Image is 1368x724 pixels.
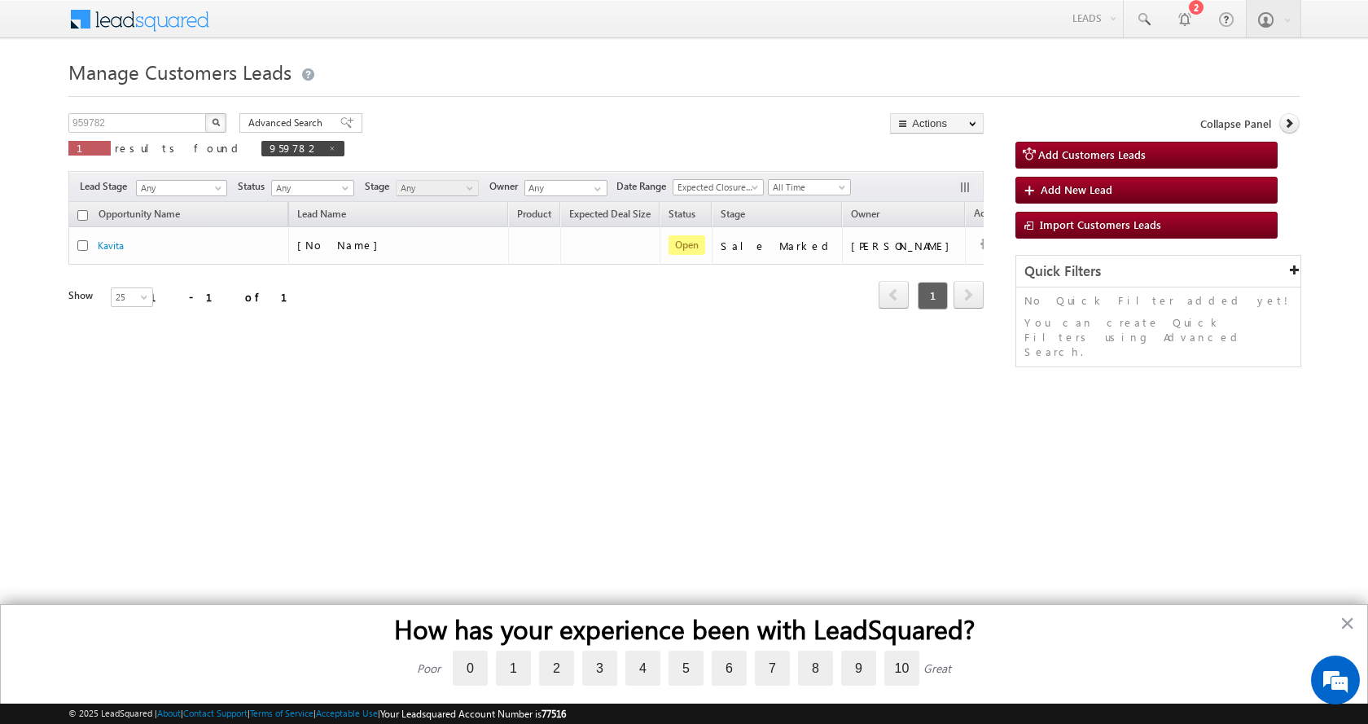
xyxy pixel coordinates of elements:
[397,181,474,195] span: Any
[1038,147,1146,161] span: Add Customers Leads
[669,651,704,686] label: 5
[721,208,745,220] span: Stage
[616,179,673,194] span: Date Range
[453,651,488,686] label: 0
[841,651,876,686] label: 9
[524,180,607,196] input: Type to Search
[798,651,833,686] label: 8
[183,708,248,718] a: Contact Support
[582,651,617,686] label: 3
[380,708,566,720] span: Your Leadsquared Account Number is
[879,281,909,309] span: prev
[417,660,441,676] div: Poor
[851,239,958,253] div: [PERSON_NAME]
[712,651,747,686] label: 6
[99,208,180,220] span: Opportunity Name
[625,651,660,686] label: 4
[365,179,396,194] span: Stage
[212,118,220,126] img: Search
[137,181,221,195] span: Any
[77,210,88,221] input: Check all records
[669,235,705,255] span: Open
[77,141,103,155] span: 1
[68,706,566,722] span: © 2025 LeadSquared | | | | |
[721,239,835,253] div: Sale Marked
[569,208,651,220] span: Expected Deal Size
[115,141,244,155] span: results found
[851,208,879,220] span: Owner
[673,180,758,195] span: Expected Closure Date
[270,141,320,155] span: 959782
[541,708,566,720] span: 77516
[496,651,531,686] label: 1
[769,180,846,195] span: All Time
[1200,116,1271,131] span: Collapse Panel
[1024,293,1292,308] p: No Quick Filter added yet!
[68,288,98,303] div: Show
[890,113,984,134] button: Actions
[1024,315,1292,359] p: You can create Quick Filters using Advanced Search.
[1040,217,1161,231] span: Import Customers Leads
[80,179,134,194] span: Lead Stage
[660,205,704,226] a: Status
[539,651,574,686] label: 2
[1016,256,1300,287] div: Quick Filters
[112,290,155,305] span: 25
[289,205,354,226] span: Lead Name
[150,287,307,306] div: 1 - 1 of 1
[238,179,271,194] span: Status
[272,181,349,195] span: Any
[918,282,948,309] span: 1
[1339,610,1355,636] button: Close
[884,651,919,686] label: 10
[585,181,606,197] a: Show All Items
[248,116,327,130] span: Advanced Search
[297,238,386,252] span: [No Name]
[489,179,524,194] span: Owner
[316,708,378,718] a: Acceptable Use
[966,204,1015,226] span: Actions
[250,708,313,718] a: Terms of Service
[157,708,181,718] a: About
[98,239,124,252] a: Kavita
[1041,182,1112,196] span: Add New Lead
[954,281,984,309] span: next
[68,59,292,85] span: Manage Customers Leads
[755,651,790,686] label: 7
[923,660,951,676] div: Great
[517,208,551,220] span: Product
[33,613,1335,644] h2: How has your experience been with LeadSquared?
